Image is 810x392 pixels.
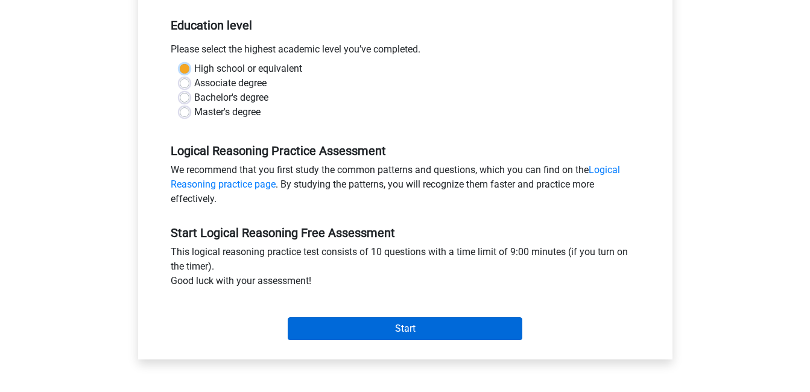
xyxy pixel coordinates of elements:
div: This logical reasoning practice test consists of 10 questions with a time limit of 9:00 minutes (... [162,245,649,293]
div: We recommend that you first study the common patterns and questions, which you can find on the . ... [162,163,649,211]
h5: Logical Reasoning Practice Assessment [171,144,640,158]
div: Please select the highest academic level you’ve completed. [162,42,649,62]
label: Master's degree [194,105,261,119]
label: High school or equivalent [194,62,302,76]
h5: Education level [171,13,640,37]
label: Bachelor's degree [194,90,268,105]
label: Associate degree [194,76,267,90]
input: Start [288,317,522,340]
h5: Start Logical Reasoning Free Assessment [171,226,640,240]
